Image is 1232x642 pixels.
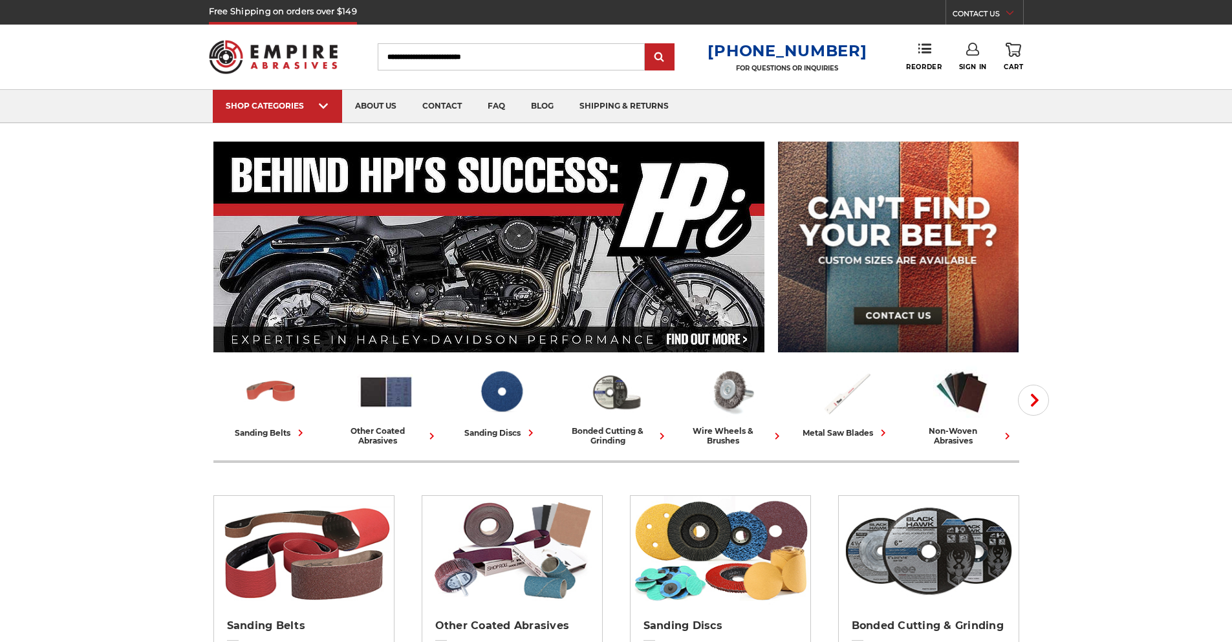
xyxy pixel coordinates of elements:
[564,426,669,445] div: bonded cutting & grinding
[518,90,567,123] a: blog
[933,364,990,420] img: Non-woven Abrasives
[235,426,307,440] div: sanding belts
[449,364,554,440] a: sanding discs
[953,6,1023,25] a: CONTACT US
[1004,63,1023,71] span: Cart
[409,90,475,123] a: contact
[475,90,518,123] a: faq
[1018,385,1049,416] button: Next
[906,63,942,71] span: Reorder
[852,619,1006,632] h2: Bonded Cutting & Grinding
[214,496,394,606] img: Sanding Belts
[679,364,784,445] a: wire wheels & brushes
[422,496,602,606] img: Other Coated Abrasives
[803,426,890,440] div: metal saw blades
[226,101,329,111] div: SHOP CATEGORIES
[1004,43,1023,71] a: Cart
[435,619,589,632] h2: Other Coated Abrasives
[334,364,438,445] a: other coated abrasives
[464,426,537,440] div: sanding discs
[794,364,899,440] a: metal saw blades
[708,41,867,60] a: [PHONE_NUMBER]
[631,496,810,606] img: Sanding Discs
[906,43,942,70] a: Reorder
[358,364,415,420] img: Other Coated Abrasives
[473,364,530,420] img: Sanding Discs
[342,90,409,123] a: about us
[219,364,323,440] a: sanding belts
[708,64,867,72] p: FOR QUESTIONS OR INQUIRIES
[227,619,381,632] h2: Sanding Belts
[959,63,987,71] span: Sign In
[243,364,299,420] img: Sanding Belts
[703,364,760,420] img: Wire Wheels & Brushes
[839,496,1019,606] img: Bonded Cutting & Grinding
[643,619,797,632] h2: Sanding Discs
[679,426,784,445] div: wire wheels & brushes
[334,426,438,445] div: other coated abrasives
[588,364,645,420] img: Bonded Cutting & Grinding
[778,142,1019,352] img: promo banner for custom belts.
[213,142,765,352] img: Banner for an interview featuring Horsepower Inc who makes Harley performance upgrades featured o...
[909,426,1014,445] div: non-woven abrasives
[564,364,669,445] a: bonded cutting & grinding
[909,364,1014,445] a: non-woven abrasives
[818,364,875,420] img: Metal Saw Blades
[209,32,338,82] img: Empire Abrasives
[647,45,673,70] input: Submit
[567,90,682,123] a: shipping & returns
